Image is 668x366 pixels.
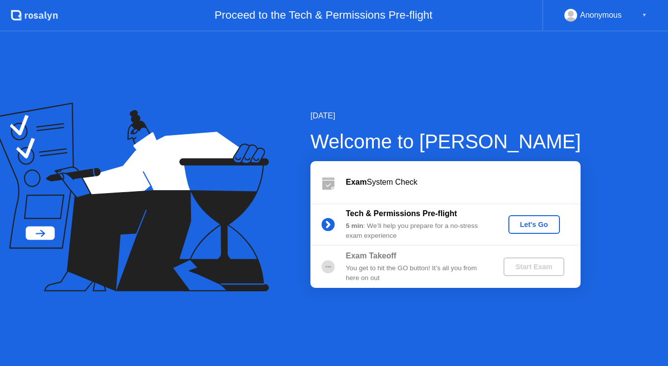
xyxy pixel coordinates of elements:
[346,176,581,188] div: System Check
[507,263,560,271] div: Start Exam
[346,222,363,229] b: 5 min
[346,209,457,218] b: Tech & Permissions Pre-flight
[346,263,487,283] div: You get to hit the GO button! It’s all you from here on out
[346,221,487,241] div: : We’ll help you prepare for a no-stress exam experience
[503,257,564,276] button: Start Exam
[580,9,622,22] div: Anonymous
[642,9,647,22] div: ▼
[310,127,581,156] div: Welcome to [PERSON_NAME]
[346,178,367,186] b: Exam
[508,215,560,234] button: Let's Go
[310,110,581,122] div: [DATE]
[346,252,396,260] b: Exam Takeoff
[512,221,556,228] div: Let's Go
